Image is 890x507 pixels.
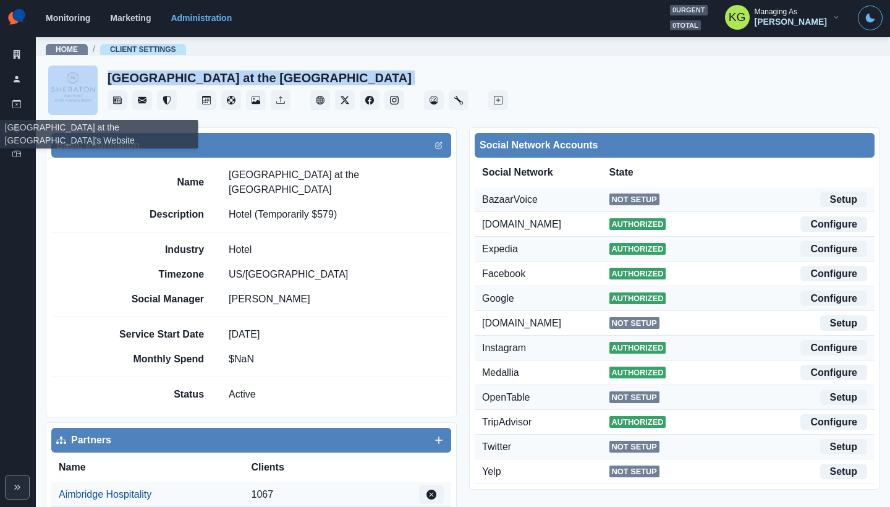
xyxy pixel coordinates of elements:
a: Setup [820,390,867,405]
h2: Timezone [111,268,204,280]
div: Katrina Gallardo [729,2,746,32]
a: Administration [171,13,232,23]
a: Users [5,69,28,89]
div: Facebook [482,266,609,281]
div: Name [59,460,252,475]
span: Not Setup [609,194,659,205]
button: Expand [5,475,30,500]
a: Aimbridge Hospitality [59,487,151,502]
button: Toggle Mode [858,6,883,30]
div: Social Network [482,165,609,180]
div: Expedia [482,242,609,257]
div: Clients [252,460,348,475]
button: Uploads [271,90,290,110]
a: Client Settings [110,45,176,54]
h2: Description [111,208,204,220]
a: Clients [5,45,28,64]
h2: Social Manager [111,293,204,305]
div: OpenTable [482,390,609,405]
nav: breadcrumb [46,43,186,56]
p: [DATE] [229,327,260,342]
div: Social Network Accounts [480,138,870,153]
div: Managing As [755,7,797,16]
div: Yelp [482,464,609,479]
p: Active [229,387,256,402]
button: Add [431,433,446,448]
span: Authorized [609,367,666,378]
div: BazaarVoice [482,192,609,207]
a: Configure [800,216,867,232]
button: Content Pool [221,90,241,110]
div: Basic Information [56,138,446,153]
h2: Industry [111,244,204,255]
p: [PERSON_NAME] [229,292,310,307]
h2: Name [111,176,204,188]
div: [PERSON_NAME] [755,17,827,27]
h2: [GEOGRAPHIC_DATA] at the [GEOGRAPHIC_DATA] [108,70,412,85]
div: 1067 [252,487,420,502]
div: Partners [56,433,446,448]
a: Setup [820,315,867,331]
p: [GEOGRAPHIC_DATA] at the [GEOGRAPHIC_DATA] [229,168,451,197]
a: Configure [800,241,867,257]
a: Draft Posts [5,94,28,114]
span: Authorized [609,218,666,230]
a: Reviews [157,90,177,110]
a: Marketing [110,13,151,23]
span: Not Setup [609,317,659,329]
h2: Monthly Spend [111,353,204,365]
button: Create New Post [488,90,508,110]
span: 0 urgent [670,5,708,15]
button: Client Website [310,90,330,110]
button: Administration [449,90,468,110]
a: Monitoring [46,13,90,23]
span: Not Setup [609,391,659,403]
a: Configure [800,340,867,356]
button: Edit [431,138,446,153]
p: US/[GEOGRAPHIC_DATA] [229,267,348,282]
p: Hotel [229,242,252,257]
button: Instagram [384,90,404,110]
a: Setup [820,192,867,207]
img: 144710472240328 [48,66,98,115]
div: Twitter [482,440,609,454]
div: Instagram [482,341,609,356]
button: Twitter [335,90,355,110]
div: Medallia [482,365,609,380]
h2: Status [111,388,204,400]
button: Managing As[PERSON_NAME] [715,5,850,30]
a: Home [56,45,78,54]
h2: Service Start Date [111,328,204,340]
button: Facebook [360,90,379,110]
button: Messages [132,90,152,110]
button: Post Schedule [197,90,216,110]
button: Dashboard [424,90,444,110]
a: Configure [800,365,867,380]
span: Authorized [609,292,666,304]
button: Stream [108,90,127,110]
a: Setup [820,439,867,454]
span: 0 total [670,20,701,31]
div: [DOMAIN_NAME] [482,316,609,331]
p: Hotel (Temporarily $579) [229,207,337,222]
span: / [93,43,95,56]
a: Inbox [5,143,28,163]
p: $ NaN [229,352,254,367]
span: Authorized [609,268,666,279]
a: Setup [820,464,867,479]
a: Configure [800,414,867,430]
button: Edit [419,485,444,504]
button: Media Library [246,90,266,110]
